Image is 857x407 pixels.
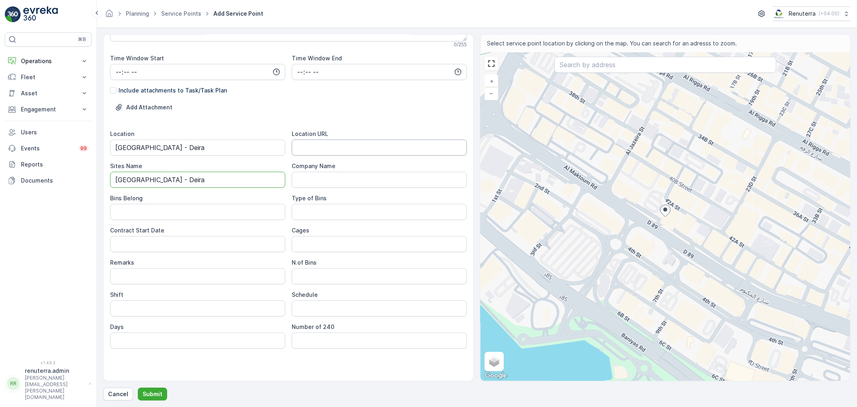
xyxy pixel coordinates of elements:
[5,69,92,85] button: Fleet
[819,10,839,17] p: ( +04:00 )
[292,259,317,266] label: N.of Bins
[789,10,816,18] p: Renuterra
[5,101,92,117] button: Engagement
[292,323,334,330] label: Number of 240
[490,78,493,84] span: +
[5,173,92,189] a: Documents
[292,227,309,234] label: Cages
[110,323,124,330] label: Days
[119,86,227,95] p: Include attachments to Task/Task Plan
[554,57,776,73] input: Search by address
[490,90,494,97] span: −
[483,370,509,381] img: Google
[143,390,162,398] p: Submit
[126,10,149,17] a: Planning
[454,41,467,48] p: 0 / 255
[5,85,92,101] button: Asset
[5,360,92,365] span: v 1.49.3
[212,10,265,18] span: Add Service Point
[5,6,21,23] img: logo
[21,57,76,65] p: Operations
[110,162,142,169] label: Sites Name
[21,128,88,136] p: Users
[21,177,88,185] p: Documents
[7,377,20,390] div: RR
[21,105,76,113] p: Engagement
[485,87,497,99] a: Zoom Out
[80,145,87,152] p: 99
[485,353,503,370] a: Layers
[110,101,177,114] button: Upload File
[110,55,164,62] label: Time Window Start
[21,89,76,97] p: Asset
[485,75,497,87] a: Zoom In
[485,58,497,70] a: View Fullscreen
[110,259,134,266] label: Remarks
[25,375,85,401] p: [PERSON_NAME][EMAIL_ADDRESS][PERSON_NAME][DOMAIN_NAME]
[23,6,58,23] img: logo_light-DOdMpM7g.png
[21,160,88,169] p: Reports
[161,10,201,17] a: Service Points
[5,124,92,140] a: Users
[773,6,851,21] button: Renuterra(+04:00)
[5,156,92,173] a: Reports
[78,36,86,43] p: ⌘B
[292,291,318,298] label: Schedule
[5,53,92,69] button: Operations
[138,388,167,401] button: Submit
[103,388,133,401] button: Cancel
[110,130,134,137] label: Location
[25,367,85,375] p: renuterra.admin
[105,12,114,19] a: Homepage
[5,140,92,156] a: Events99
[292,130,328,137] label: Location URL
[110,291,123,298] label: Shift
[487,39,737,47] span: Select service point location by clicking on the map. You can search for an adresss to zoom.
[126,103,172,111] p: Add Attachment
[773,9,785,18] img: Screenshot_2024-07-26_at_13.33.01.png
[5,367,92,401] button: RRrenuterra.admin[PERSON_NAME][EMAIL_ADDRESS][PERSON_NAME][DOMAIN_NAME]
[110,227,164,234] label: Contract Start Date
[292,55,342,62] label: Time Window End
[110,195,143,201] label: Bins Belong
[292,162,335,169] label: Company Name
[292,195,327,201] label: Type of Bins
[108,390,128,398] p: Cancel
[21,73,76,81] p: Fleet
[483,370,509,381] a: Open this area in Google Maps (opens a new window)
[21,144,74,152] p: Events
